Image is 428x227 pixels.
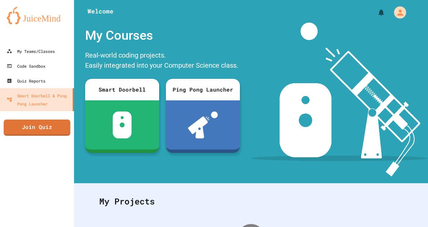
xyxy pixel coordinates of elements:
[387,5,408,20] div: My Account
[372,171,421,199] iframe: chat widget
[113,111,132,138] img: sdb-white.svg
[82,48,243,74] div: Real-world coding projects. Easily integrated into your Computer Science class.
[365,7,387,18] div: My Notifications
[166,79,240,100] div: Ping Pong Launcher
[188,111,218,138] img: ppl-with-ball.png
[4,120,70,136] a: Join Quiz
[7,92,70,108] div: Smart Doorbell & Ping Pong Launcher
[85,79,159,100] div: Smart Doorbell
[7,62,45,70] div: Code Sandbox
[251,23,428,176] img: banner-image-my-projects.png
[400,200,421,220] iframe: chat widget
[93,188,409,215] div: My Projects
[82,23,243,48] div: My Courses
[7,77,45,85] div: Quiz Reports
[7,7,67,24] img: logo-orange.svg
[7,47,55,55] div: My Teams/Classes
